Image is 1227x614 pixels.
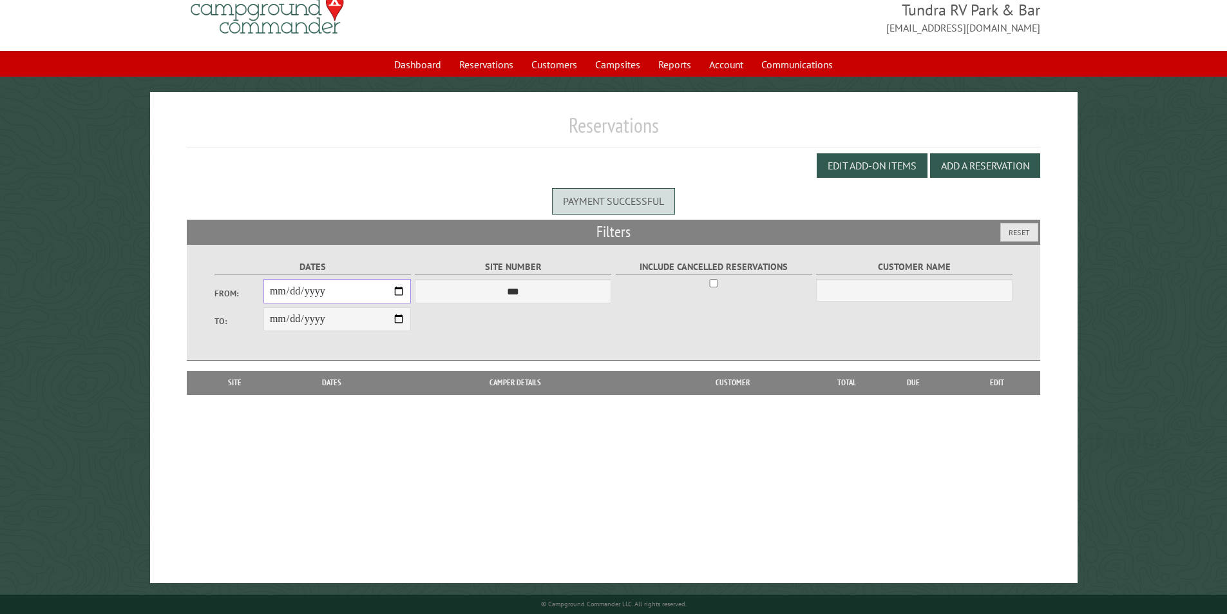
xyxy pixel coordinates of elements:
label: Site Number [415,260,611,274]
label: From: [214,287,263,300]
th: Dates [277,371,387,394]
a: Campsites [587,52,648,77]
button: Edit Add-on Items [817,153,927,178]
th: Edit [954,371,1041,394]
button: Add a Reservation [930,153,1040,178]
label: Include Cancelled Reservations [616,260,812,274]
h1: Reservations [187,113,1041,148]
div: Payment successful [552,188,675,214]
a: Account [701,52,751,77]
th: Site [193,371,277,394]
th: Total [821,371,873,394]
th: Due [873,371,954,394]
th: Camper Details [387,371,643,394]
a: Reports [651,52,699,77]
a: Dashboard [386,52,449,77]
label: Dates [214,260,411,274]
label: Customer Name [816,260,1013,274]
small: © Campground Commander LLC. All rights reserved. [541,600,687,608]
a: Communications [754,52,841,77]
button: Reset [1000,223,1038,242]
a: Reservations [452,52,521,77]
h2: Filters [187,220,1041,244]
label: To: [214,315,263,327]
a: Customers [524,52,585,77]
th: Customer [643,371,821,394]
